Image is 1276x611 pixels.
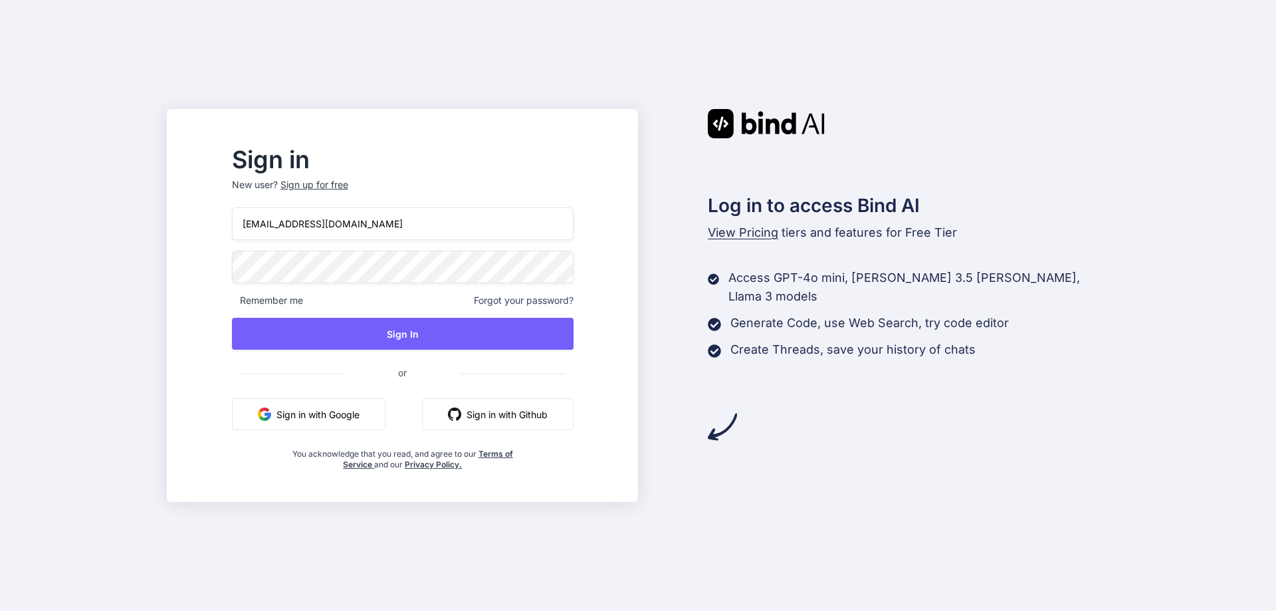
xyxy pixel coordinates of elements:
button: Sign in with Google [232,398,385,430]
span: Forgot your password? [474,294,574,307]
h2: Log in to access Bind AI [708,191,1109,219]
img: github [448,408,461,421]
img: arrow [708,412,737,441]
img: google [258,408,271,421]
p: Generate Code, use Web Search, try code editor [730,314,1009,332]
button: Sign in with Github [422,398,574,430]
p: Create Threads, save your history of chats [730,340,976,359]
a: Terms of Service [343,449,513,469]
h2: Sign in [232,149,574,170]
button: Sign In [232,318,574,350]
input: Login or Email [232,207,574,240]
a: Privacy Policy. [405,459,462,469]
div: You acknowledge that you read, and agree to our and our [288,441,516,470]
img: Bind AI logo [708,109,825,138]
p: tiers and features for Free Tier [708,223,1109,242]
p: Access GPT-4o mini, [PERSON_NAME] 3.5 [PERSON_NAME], Llama 3 models [728,269,1109,306]
span: Remember me [232,294,303,307]
p: New user? [232,178,574,207]
span: View Pricing [708,225,778,239]
span: or [345,356,460,389]
div: Sign up for free [280,178,348,191]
